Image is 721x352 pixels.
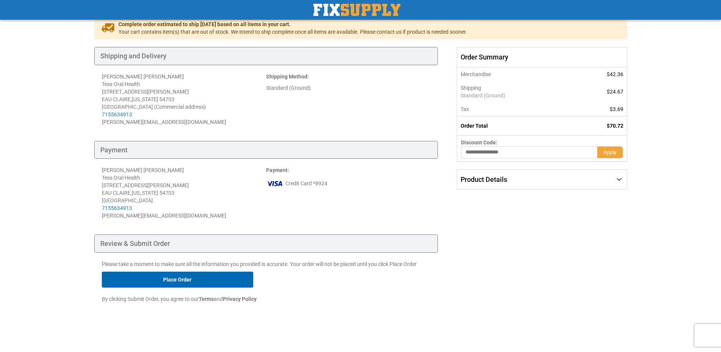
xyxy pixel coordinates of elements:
button: Place Order [102,272,253,288]
span: Discount Code: [461,139,497,145]
div: Credit Card *8924 [266,178,430,189]
a: 7155634913 [102,111,132,117]
span: Order Summary [457,47,627,67]
span: Shipping [461,85,481,91]
strong: : [266,167,289,173]
p: Please take a moment to make sure all the information you provided is accurate. Your order will n... [102,260,431,268]
span: Your cart contains item(s) that are out of stock. We intend to ship complete once all items are a... [118,28,467,36]
span: Standard (Ground) [461,92,569,99]
div: [PERSON_NAME] [PERSON_NAME] Tess Oral Health [STREET_ADDRESS][PERSON_NAME] EAU CLAIRE , 54703 [GE... [102,166,266,212]
address: [PERSON_NAME] [PERSON_NAME] Tess Oral Health [STREET_ADDRESS][PERSON_NAME] EAU CLAIRE , 54703 [GE... [102,73,266,126]
span: $3.69 [610,106,623,112]
span: [PERSON_NAME][EMAIL_ADDRESS][DOMAIN_NAME] [102,119,226,125]
span: $42.36 [607,71,623,77]
span: Apply [603,149,617,155]
th: Merchandise [457,67,573,81]
span: [US_STATE] [132,96,158,102]
div: Standard (Ground) [266,84,430,92]
strong: Terms [199,296,214,302]
a: 7155634913 [102,205,132,211]
span: Shipping Method [266,74,307,80]
th: Tax [457,102,573,116]
a: store logo [313,4,400,16]
div: Review & Submit Order [94,235,438,253]
img: Fix Industrial Supply [313,4,400,16]
span: $70.72 [607,123,623,129]
span: [US_STATE] [132,190,158,196]
div: Shipping and Delivery [94,47,438,65]
span: Complete order estimated to ship [DATE] based on all items in your cart. [118,20,467,28]
span: Payment [266,167,288,173]
p: By clicking Submit Order, you agree to our and [102,295,431,303]
img: vi.png [266,178,283,189]
span: [PERSON_NAME][EMAIL_ADDRESS][DOMAIN_NAME] [102,213,226,219]
strong: Order Total [461,123,488,129]
button: Apply [597,146,623,158]
strong: : [266,74,309,80]
div: Payment [94,141,438,159]
span: Product Details [461,175,507,183]
strong: Privacy Policy [223,296,257,302]
span: $24.67 [607,89,623,95]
